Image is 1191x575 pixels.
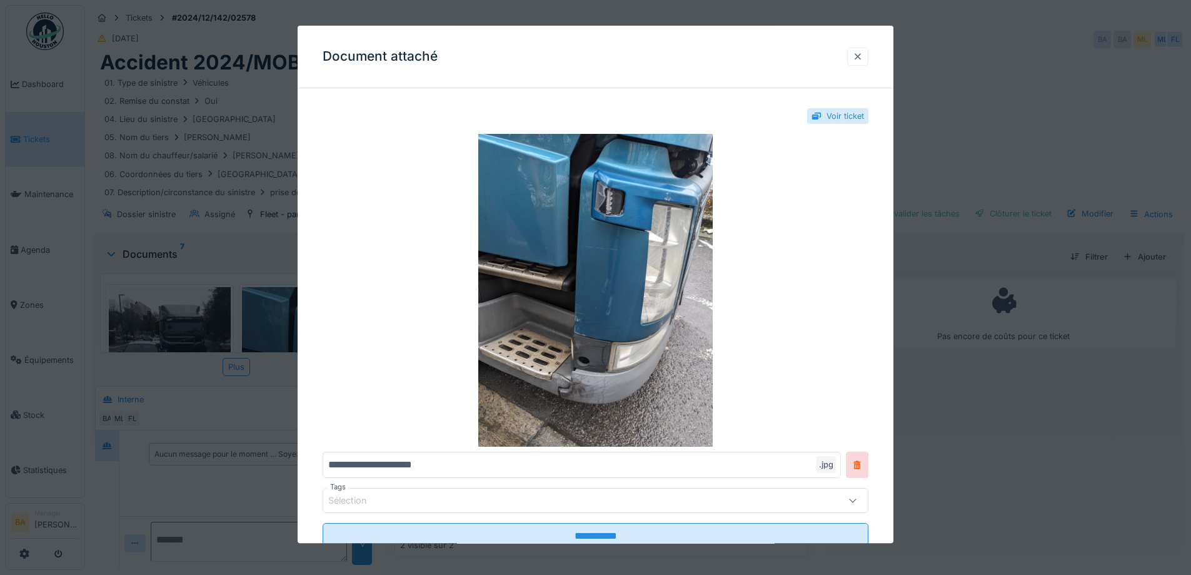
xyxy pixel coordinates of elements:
[827,110,864,122] div: Voir ticket
[328,494,384,508] div: Sélection
[323,135,868,447] img: 83130f5e-f9e7-4a3d-918e-b6410eddbd22-PXL_20241121_133844817.jpg
[323,49,438,64] h3: Document attaché
[328,482,348,493] label: Tags
[817,457,836,474] div: .jpg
